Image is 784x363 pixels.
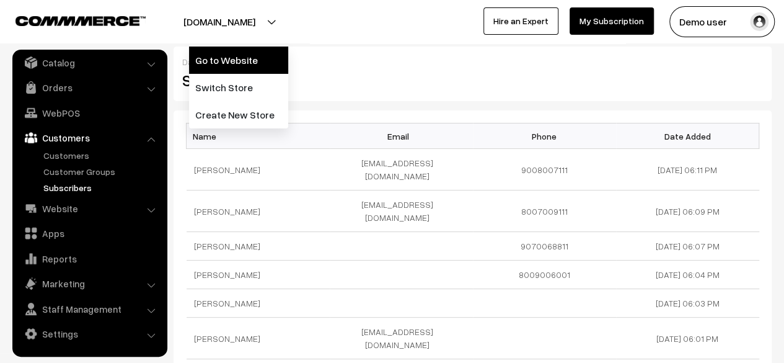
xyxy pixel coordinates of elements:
[182,55,763,68] div: /
[616,289,759,318] td: [DATE] 06:03 PM
[616,190,759,232] td: [DATE] 06:09 PM
[330,318,473,359] td: [EMAIL_ADDRESS][DOMAIN_NAME]
[483,7,558,35] a: Hire an Expert
[330,149,473,190] td: [EMAIL_ADDRESS][DOMAIN_NAME]
[15,52,163,74] a: Catalog
[15,76,163,99] a: Orders
[40,149,163,162] a: Customers
[187,190,330,232] td: [PERSON_NAME]
[473,190,616,232] td: 8007009111
[669,6,775,37] button: Demo user
[40,181,163,194] a: Subscribers
[187,318,330,359] td: [PERSON_NAME]
[182,56,227,67] a: Dashboard
[189,47,288,74] a: Go to Website
[15,298,163,320] a: Staff Management
[616,149,759,190] td: [DATE] 06:11 PM
[473,232,616,261] td: 9070068811
[330,190,473,232] td: [EMAIL_ADDRESS][DOMAIN_NAME]
[15,102,163,124] a: WebPOS
[15,16,146,25] img: COMMMERCE
[140,6,299,37] button: [DOMAIN_NAME]
[187,123,330,149] th: Name
[189,74,288,101] a: Switch Store
[15,127,163,149] a: Customers
[570,7,654,35] a: My Subscription
[473,123,616,149] th: Phone
[182,71,464,90] h2: Subscribers
[187,261,330,289] td: [PERSON_NAME]
[15,248,163,270] a: Reports
[15,323,163,345] a: Settings
[15,12,124,27] a: COMMMERCE
[330,123,473,149] th: Email
[187,289,330,318] td: [PERSON_NAME]
[187,149,330,190] td: [PERSON_NAME]
[616,318,759,359] td: [DATE] 06:01 PM
[473,149,616,190] td: 9008007111
[616,232,759,261] td: [DATE] 06:07 PM
[616,261,759,289] td: [DATE] 06:04 PM
[189,101,288,128] a: Create New Store
[473,261,616,289] td: 8009006001
[187,232,330,261] td: [PERSON_NAME]
[15,222,163,244] a: Apps
[750,12,769,31] img: user
[15,272,163,295] a: Marketing
[616,123,759,149] th: Date Added
[15,197,163,220] a: Website
[40,165,163,178] a: Customer Groups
